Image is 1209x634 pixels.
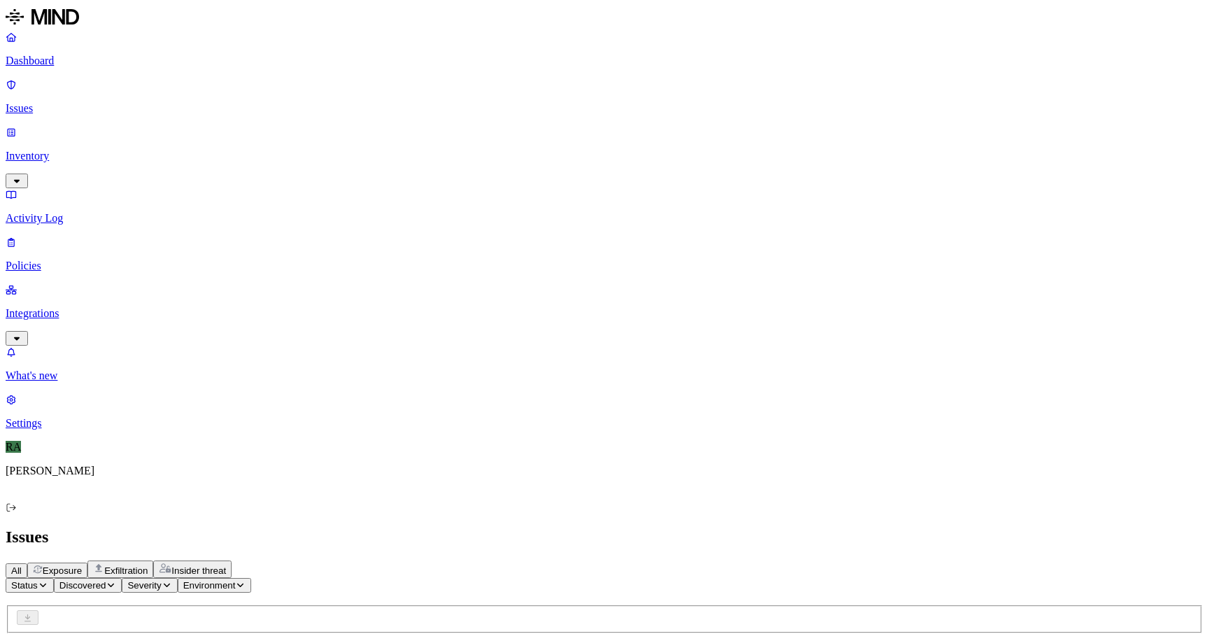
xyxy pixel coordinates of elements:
[6,31,1203,67] a: Dashboard
[6,528,1203,547] h2: Issues
[6,212,1203,225] p: Activity Log
[11,580,38,591] span: Status
[6,260,1203,272] p: Policies
[6,283,1203,344] a: Integrations
[127,580,161,591] span: Severity
[59,580,106,591] span: Discovered
[6,236,1203,272] a: Policies
[6,393,1203,430] a: Settings
[183,580,236,591] span: Environment
[104,565,148,576] span: Exfiltration
[43,565,82,576] span: Exposure
[6,188,1203,225] a: Activity Log
[171,565,226,576] span: Insider threat
[6,417,1203,430] p: Settings
[6,102,1203,115] p: Issues
[6,307,1203,320] p: Integrations
[6,369,1203,382] p: What's new
[6,126,1203,186] a: Inventory
[6,6,79,28] img: MIND
[6,78,1203,115] a: Issues
[6,441,21,453] span: RA
[6,150,1203,162] p: Inventory
[6,346,1203,382] a: What's new
[6,6,1203,31] a: MIND
[6,55,1203,67] p: Dashboard
[11,565,22,576] span: All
